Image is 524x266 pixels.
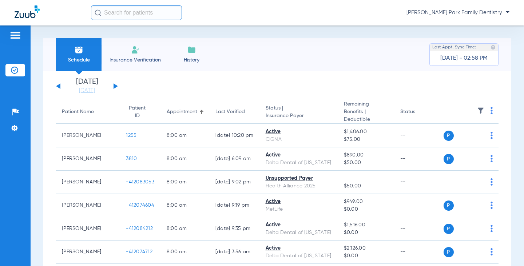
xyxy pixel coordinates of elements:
td: 8:00 AM [161,147,210,171]
th: Status [394,100,444,124]
span: $0.00 [344,206,389,213]
div: Active [266,128,332,136]
span: $50.00 [344,182,389,190]
span: -412083053 [126,179,154,184]
img: History [187,45,196,54]
div: Patient ID [126,104,148,120]
div: Appointment [167,108,204,116]
div: Patient Name [62,108,114,116]
span: $75.00 [344,136,389,143]
td: [PERSON_NAME] [56,124,120,147]
span: [DATE] - 02:58 PM [440,55,488,62]
img: last sync help info [491,45,496,50]
span: $50.00 [344,159,389,167]
span: Deductible [344,116,389,123]
td: [PERSON_NAME] [56,217,120,241]
td: [DATE] 3:56 AM [210,241,260,264]
td: -- [394,217,444,241]
div: Active [266,198,332,206]
span: -412074604 [126,203,154,208]
span: History [174,56,209,64]
div: Delta Dental of [US_STATE] [266,229,332,237]
div: Delta Dental of [US_STATE] [266,252,332,260]
div: Patient ID [126,104,155,120]
span: $2,126.00 [344,245,389,252]
img: Schedule [75,45,83,54]
img: group-dot-blue.svg [491,155,493,162]
div: MetLife [266,206,332,213]
td: -- [394,241,444,264]
span: Insurance Verification [107,56,163,64]
div: Active [266,245,332,252]
div: Appointment [167,108,197,116]
div: Last Verified [215,108,245,116]
span: Schedule [61,56,96,64]
span: $890.00 [344,151,389,159]
img: group-dot-blue.svg [491,202,493,209]
span: -412074712 [126,249,152,254]
div: Unsupported Payer [266,175,332,182]
td: [DATE] 9:02 PM [210,171,260,194]
span: 1255 [126,133,136,138]
td: -- [394,147,444,171]
div: Delta Dental of [US_STATE] [266,159,332,167]
span: -- [344,175,389,182]
td: [DATE] 9:19 PM [210,194,260,217]
span: P [444,247,454,257]
th: Status | [260,100,338,124]
td: [PERSON_NAME] [56,147,120,171]
img: hamburger-icon [9,31,21,40]
td: -- [394,194,444,217]
span: $0.00 [344,229,389,237]
span: P [444,131,454,141]
span: Insurance Payer [266,112,332,120]
img: group-dot-blue.svg [491,178,493,186]
td: [PERSON_NAME] [56,194,120,217]
li: [DATE] [65,78,109,94]
td: 8:00 AM [161,217,210,241]
div: Active [266,221,332,229]
span: [PERSON_NAME] Park Family Dentistry [406,9,509,16]
span: $1,516.00 [344,221,389,229]
td: 8:00 AM [161,171,210,194]
input: Search for patients [91,5,182,20]
img: group-dot-blue.svg [491,107,493,114]
span: $1,406.00 [344,128,389,136]
div: CIGNA [266,136,332,143]
div: Health Alliance 2025 [266,182,332,190]
td: 8:00 AM [161,194,210,217]
td: [PERSON_NAME] [56,171,120,194]
span: P [444,201,454,211]
div: Last Verified [215,108,254,116]
td: 8:00 AM [161,124,210,147]
div: Active [266,151,332,159]
a: [DATE] [65,87,109,94]
img: Manual Insurance Verification [131,45,140,54]
img: group-dot-blue.svg [491,225,493,232]
img: group-dot-blue.svg [491,132,493,139]
span: -412084212 [126,226,153,231]
span: $0.00 [344,252,389,260]
img: group-dot-blue.svg [491,248,493,255]
img: filter.svg [477,107,484,114]
span: $949.00 [344,198,389,206]
td: [DATE] 6:09 AM [210,147,260,171]
td: -- [394,124,444,147]
img: Search Icon [95,9,101,16]
span: P [444,154,454,164]
span: Last Appt. Sync Time: [432,44,476,51]
td: [DATE] 10:20 PM [210,124,260,147]
div: Patient Name [62,108,94,116]
span: 3810 [126,156,137,161]
td: -- [394,171,444,194]
img: Zuub Logo [15,5,40,18]
th: Remaining Benefits | [338,100,394,124]
td: 8:00 AM [161,241,210,264]
td: [PERSON_NAME] [56,241,120,264]
td: [DATE] 9:35 PM [210,217,260,241]
span: P [444,224,454,234]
